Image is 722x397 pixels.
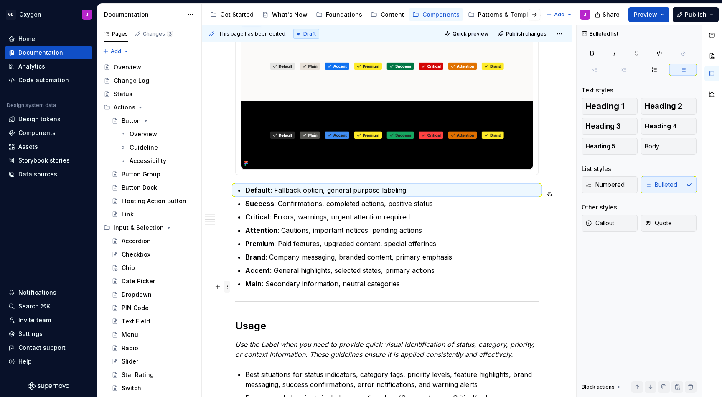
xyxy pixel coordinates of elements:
a: Components [409,8,463,21]
div: Text Field [122,317,150,326]
span: Heading 2 [645,102,682,110]
div: Checkbox [122,250,150,259]
a: Invite team [5,313,92,327]
strong: Critical [245,213,269,221]
button: Help [5,355,92,368]
a: Settings [5,327,92,341]
a: Foundations [313,8,366,21]
a: Dropdown [108,288,198,301]
div: Data sources [18,170,57,178]
div: Button [122,117,141,125]
div: Content [381,10,404,19]
div: Floating Action Button [122,197,186,205]
span: Add [554,11,564,18]
strong: Main [245,280,262,288]
div: Block actions [582,381,622,393]
a: Floating Action Button [108,194,198,208]
div: PIN Code [122,304,149,312]
a: Date Picker [108,275,198,288]
a: Get Started [207,8,257,21]
a: What's New [259,8,311,21]
span: This page has been edited. [219,31,287,37]
span: Add [111,48,121,55]
div: Date Picker [122,277,155,285]
span: 3 [167,31,173,37]
div: Home [18,35,35,43]
span: Publish changes [506,31,547,37]
a: Button Dock [108,181,198,194]
a: Components [5,126,92,140]
p: : Company messaging, branded content, primary emphasis [245,252,539,262]
span: Quick preview [453,31,488,37]
p: : Confirmations, completed actions, positive status [245,198,539,209]
div: Radio [122,344,138,352]
div: Invite team [18,316,51,324]
button: Notifications [5,286,92,299]
a: Accessibility [116,154,198,168]
span: Heading 1 [585,102,625,110]
span: Preview [634,10,657,19]
div: Patterns & Templates [478,10,541,19]
a: Button [108,114,198,127]
a: Design tokens [5,112,92,126]
div: J [584,11,586,18]
div: Storybook stories [18,156,70,165]
div: Contact support [18,344,66,352]
button: Publish [673,7,719,22]
a: Slider [108,355,198,368]
div: Accordion [122,237,151,245]
button: Heading 5 [582,138,638,155]
a: Documentation [5,46,92,59]
a: Accordion [108,234,198,248]
span: Heading 5 [585,142,615,150]
div: Guideline [130,143,158,152]
strong: Accent [245,266,270,275]
strong: Default [245,186,270,194]
span: Heading 3 [585,122,621,130]
a: Change Log [100,74,198,87]
div: Actions [114,103,135,112]
button: Quick preview [442,28,492,40]
a: Overview [100,61,198,74]
a: Home [5,32,92,46]
a: Text Field [108,315,198,328]
div: Design system data [7,102,56,109]
div: Change Log [114,76,149,85]
a: Analytics [5,60,92,73]
div: Slider [122,357,138,366]
div: Page tree [207,6,542,23]
span: Callout [585,219,614,227]
a: Status [100,87,198,101]
div: Pages [104,31,128,37]
div: List styles [582,165,611,173]
button: GDOxygenJ [2,5,95,23]
button: Add [544,9,575,20]
button: Preview [628,7,669,22]
a: Switch [108,382,198,395]
div: Accessibility [130,157,166,165]
span: Share [603,10,620,19]
div: Oxygen [19,10,41,19]
a: Content [367,8,407,21]
div: Input & Selection [114,224,164,232]
div: Other styles [582,203,617,211]
div: Search ⌘K [18,302,50,310]
div: What's New [272,10,308,19]
a: Checkbox [108,248,198,261]
span: Body [645,142,659,150]
div: Link [122,210,134,219]
p: Best situations for status indicators, category tags, priority levels, feature highlights, brand ... [245,369,539,389]
div: Star Rating [122,371,154,379]
div: Button Group [122,170,160,178]
span: Quote [645,219,672,227]
a: Link [108,208,198,221]
a: Overview [116,127,198,141]
p: : Secondary information, neutral categories [245,279,539,289]
a: Code automation [5,74,92,87]
p: : General highlights, selected states, primary actions [245,265,539,275]
div: Components [18,129,56,137]
div: J [86,11,88,18]
a: Star Rating [108,368,198,382]
div: Text styles [582,86,613,94]
div: Block actions [582,384,615,390]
